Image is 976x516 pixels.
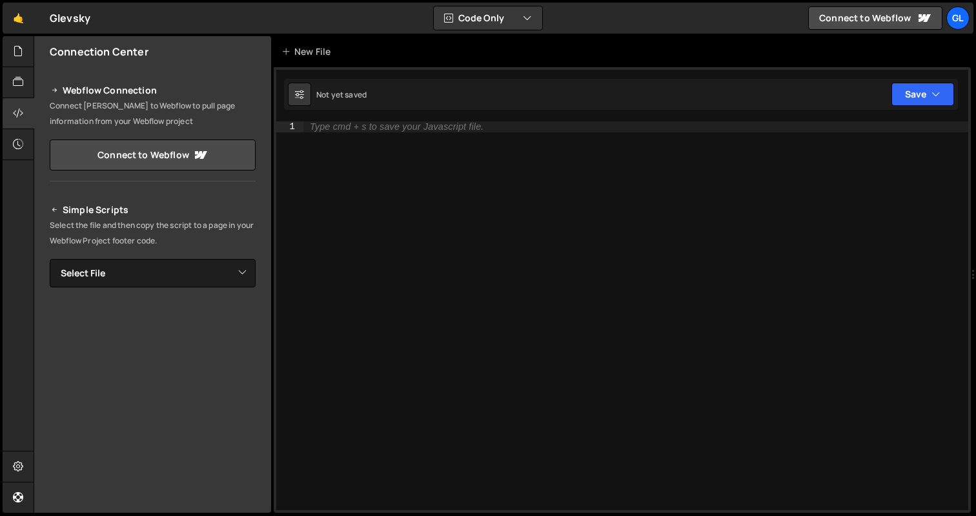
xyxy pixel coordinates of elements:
[50,202,256,218] h2: Simple Scripts
[808,6,942,30] a: Connect to Webflow
[50,98,256,129] p: Connect [PERSON_NAME] to Webflow to pull page information from your Webflow project
[50,10,90,26] div: Glevsky
[310,122,483,132] div: Type cmd + s to save your Javascript file.
[50,83,256,98] h2: Webflow Connection
[50,218,256,249] p: Select the file and then copy the script to a page in your Webflow Project footer code.
[50,139,256,170] a: Connect to Webflow
[946,6,970,30] a: Gl
[316,89,367,100] div: Not yet saved
[434,6,542,30] button: Code Only
[276,121,303,132] div: 1
[3,3,34,34] a: 🤙
[891,83,954,106] button: Save
[281,45,336,58] div: New File
[50,309,257,425] iframe: YouTube video player
[50,45,148,59] h2: Connection Center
